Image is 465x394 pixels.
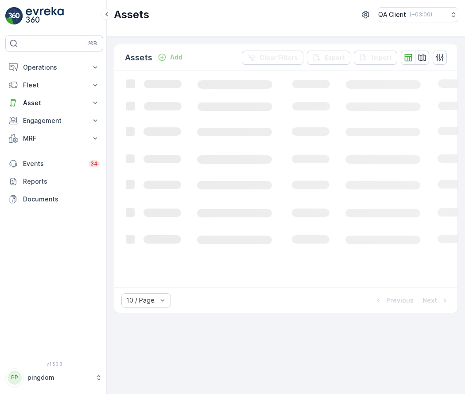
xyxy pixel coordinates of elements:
[410,11,432,18] p: ( +03:00 )
[5,368,103,387] button: PPpingdom
[260,53,298,62] p: Clear Filters
[23,63,85,72] p: Operations
[170,53,182,62] p: Add
[23,81,85,90] p: Fleet
[5,94,103,112] button: Asset
[26,7,64,25] img: logo_light-DOdMpM7g.png
[5,155,103,173] a: Events34
[154,52,186,63] button: Add
[378,10,406,19] p: QA Client
[373,295,415,306] button: Previous
[23,195,100,204] p: Documents
[5,190,103,208] a: Documents
[23,134,85,143] p: MRF
[5,59,103,76] button: Operations
[378,7,458,22] button: QA Client(+03:00)
[23,159,83,168] p: Events
[88,40,97,47] p: ⌘B
[386,296,414,305] p: Previous
[90,160,98,167] p: 34
[354,51,397,65] button: Import
[242,51,303,65] button: Clear Filters
[23,116,85,125] p: Engagement
[27,373,91,382] p: pingdom
[5,361,103,366] span: v 1.50.3
[5,112,103,130] button: Engagement
[23,177,100,186] p: Reports
[125,51,152,64] p: Assets
[5,130,103,147] button: MRF
[23,98,85,107] p: Asset
[307,51,350,65] button: Export
[114,8,149,22] p: Assets
[372,53,392,62] p: Import
[325,53,345,62] p: Export
[422,295,450,306] button: Next
[5,7,23,25] img: logo
[422,296,437,305] p: Next
[5,173,103,190] a: Reports
[5,76,103,94] button: Fleet
[8,370,22,385] div: PP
